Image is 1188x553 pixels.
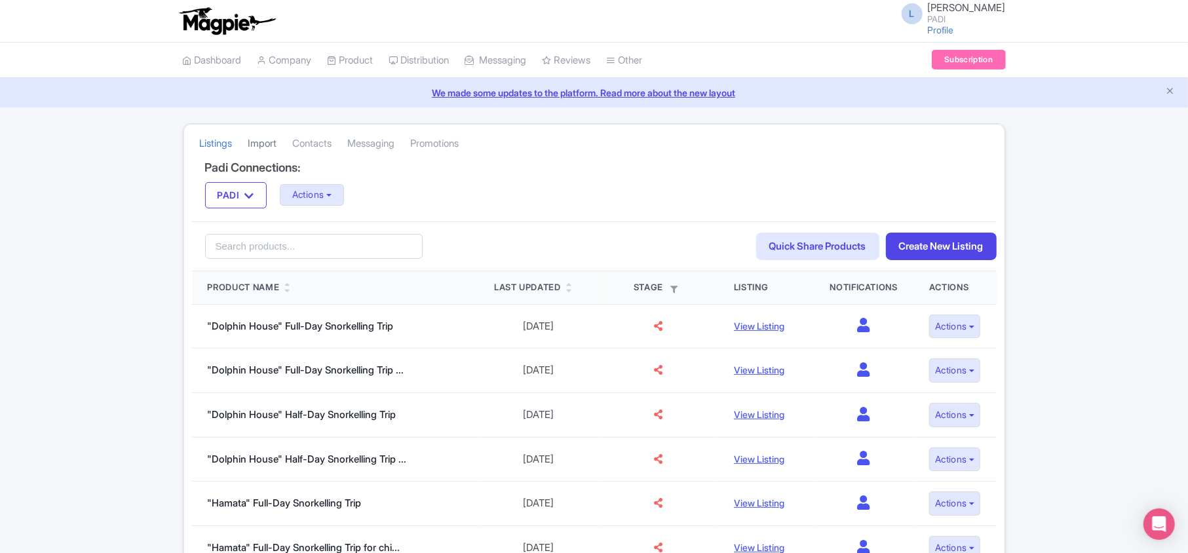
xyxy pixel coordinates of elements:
[734,320,784,332] a: View Listing
[205,234,423,259] input: Search products...
[176,7,278,35] img: logo-ab69f6fb50320c5b225c76a69d11143b.png
[894,3,1006,24] a: L [PERSON_NAME] PADI
[1143,508,1175,540] div: Open Intercom Messenger
[932,50,1005,69] a: Subscription
[928,24,954,35] a: Profile
[929,315,981,339] button: Actions
[929,358,981,383] button: Actions
[8,86,1180,100] a: We made some updates to the platform. Read more about the new layout
[756,233,879,261] a: Quick Share Products
[478,304,598,349] td: [DATE]
[348,126,395,162] a: Messaging
[478,393,598,438] td: [DATE]
[734,497,784,508] a: View Listing
[734,542,784,553] a: View Listing
[205,161,984,174] h4: Padi Connections:
[183,43,242,79] a: Dashboard
[886,233,997,261] a: Create New Listing
[389,43,450,79] a: Distribution
[670,286,678,293] i: Filter by stage
[734,409,784,420] a: View Listing
[208,364,404,376] a: "Dolphin House" Full-Day Snorkelling Trip ...
[248,126,277,162] a: Import
[902,3,923,24] span: L
[478,349,598,393] td: [DATE]
[607,43,643,79] a: Other
[478,482,598,526] td: [DATE]
[494,281,561,294] div: Last Updated
[614,281,702,294] div: Stage
[208,320,394,332] a: "Dolphin House" Full-Day Snorkelling Trip
[928,15,1006,24] small: PADI
[258,43,312,79] a: Company
[200,126,233,162] a: Listings
[208,453,407,465] a: "Dolphin House" Half-Day Snorkelling Trip ...
[929,403,981,427] button: Actions
[913,271,997,304] th: Actions
[205,182,267,208] button: PADI
[734,364,784,375] a: View Listing
[280,184,345,206] button: Actions
[208,408,396,421] a: "Dolphin House" Half-Day Snorkelling Trip
[208,497,362,509] a: "Hamata" Full-Day Snorkelling Trip
[411,126,459,162] a: Promotions
[478,437,598,482] td: [DATE]
[734,453,784,465] a: View Listing
[1165,85,1175,100] button: Close announcement
[718,271,814,304] th: Listing
[929,491,981,516] button: Actions
[814,271,913,304] th: Notifications
[929,448,981,472] button: Actions
[293,126,332,162] a: Contacts
[328,43,374,79] a: Product
[465,43,527,79] a: Messaging
[543,43,591,79] a: Reviews
[928,1,1006,14] span: [PERSON_NAME]
[208,281,280,294] div: Product Name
